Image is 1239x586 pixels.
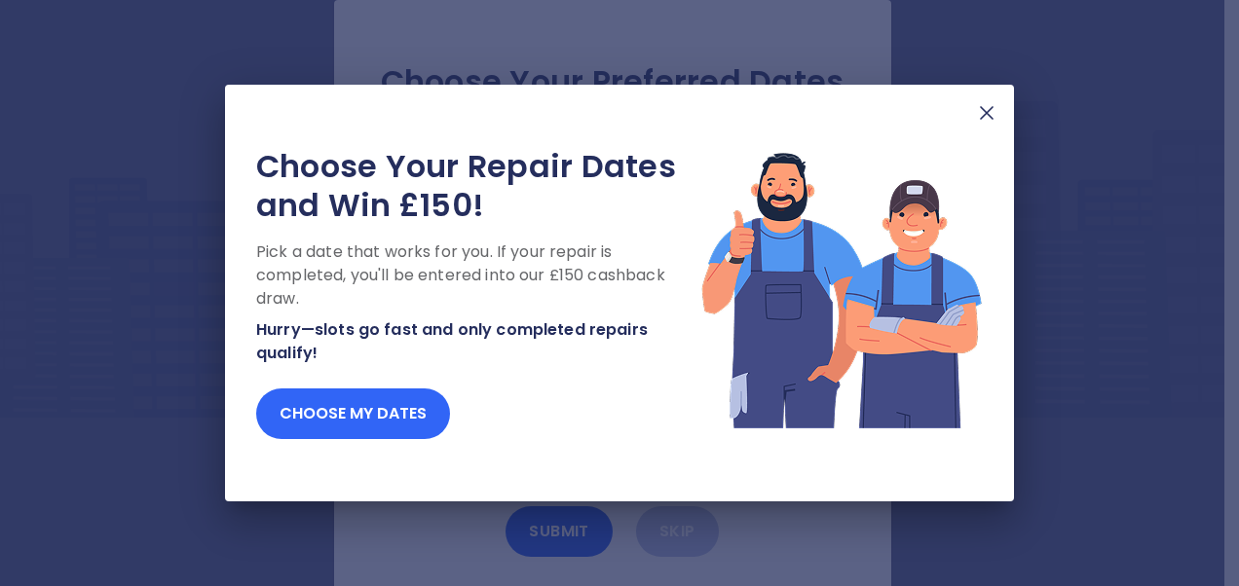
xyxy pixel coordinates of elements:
img: X Mark [975,101,998,125]
img: Lottery [700,147,983,431]
p: Pick a date that works for you. If your repair is completed, you'll be entered into our £150 cash... [256,240,700,311]
p: Hurry—slots go fast and only completed repairs qualify! [256,318,700,365]
h2: Choose Your Repair Dates and Win £150! [256,147,700,225]
button: Choose my dates [256,388,450,439]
